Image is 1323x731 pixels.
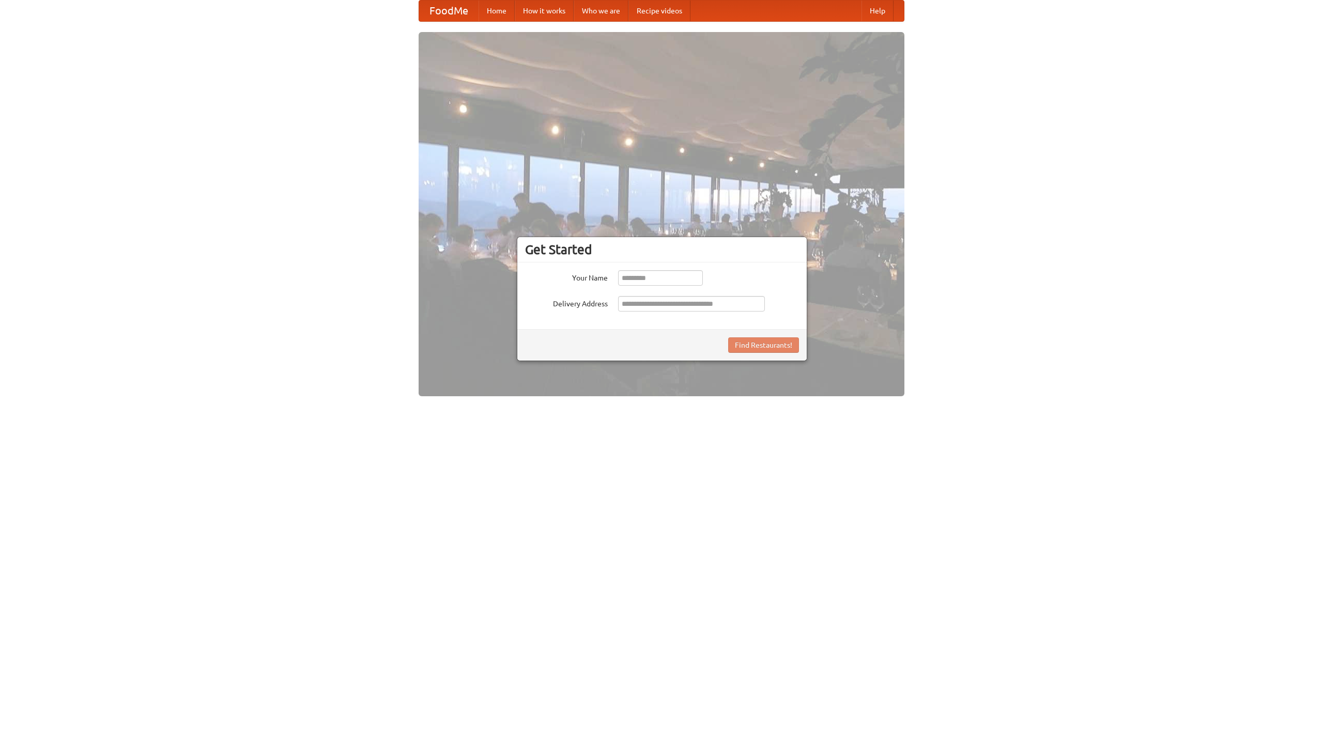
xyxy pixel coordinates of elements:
label: Your Name [525,270,608,283]
a: FoodMe [419,1,479,21]
a: Home [479,1,515,21]
button: Find Restaurants! [728,337,799,353]
a: Recipe videos [628,1,690,21]
label: Delivery Address [525,296,608,309]
a: Who we are [574,1,628,21]
a: How it works [515,1,574,21]
a: Help [862,1,894,21]
h3: Get Started [525,242,799,257]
